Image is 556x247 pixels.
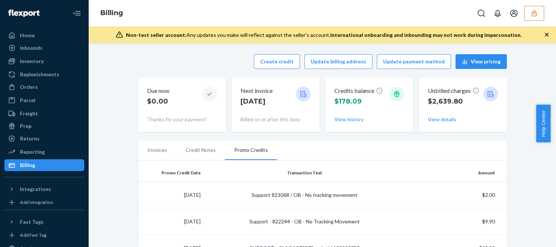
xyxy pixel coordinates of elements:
[4,120,84,132] a: Prep
[4,55,84,67] a: Inventory
[4,42,84,54] a: Inbounds
[100,9,123,17] a: Billing
[225,141,277,160] li: Promo Credits
[204,208,406,235] td: Support - 822244 - OB - No Tracking Movement
[20,185,51,193] div: Integrations
[8,10,40,17] img: Flexport logo
[20,232,47,238] div: Add Fast Tag
[20,161,35,169] div: Billing
[536,105,550,142] button: Help Center
[20,110,38,117] div: Freight
[241,116,311,123] p: Billed on or after this date
[334,116,364,123] button: View history
[95,3,129,24] ol: breadcrumbs
[4,216,84,228] button: Fast Tags
[20,58,44,65] div: Inventory
[138,208,204,235] td: [DATE]
[4,69,84,80] a: Replenishments
[4,198,84,207] a: Add Integration
[4,94,84,106] a: Parcel
[20,44,42,52] div: Inbounds
[4,133,84,145] a: Returns
[334,87,383,95] p: Credits balance
[304,54,372,69] button: Update billing address
[20,135,40,142] div: Returns
[330,32,522,38] span: International onboarding and inbounding may not work during impersonation.
[4,159,84,171] a: Billing
[147,116,217,123] p: Thanks for your payment!
[474,6,489,21] button: Open Search Box
[4,29,84,41] a: Home
[334,97,362,105] span: $178.09
[147,87,169,95] p: Due now
[204,182,406,208] td: Support 823068 / OB - No tracking movement
[377,54,451,69] button: Update payment method
[126,31,522,39] div: Any updates you make will reflect against the seller's account.
[138,182,204,208] td: [DATE]
[176,141,225,159] li: Credit Notes
[241,87,273,95] p: Next invoice
[138,141,176,159] li: Invoices
[20,199,53,205] div: Add Integration
[20,32,35,39] div: Home
[4,81,84,93] a: Orders
[406,182,506,208] td: $2.00
[241,97,273,106] p: [DATE]
[506,6,521,21] button: Open account menu
[4,231,84,240] a: Add Fast Tag
[20,148,45,156] div: Reporting
[4,108,84,119] a: Freight
[204,164,406,182] th: Transaction Text
[509,225,549,243] iframe: Opens a widget where you can chat to one of our agents
[428,97,480,106] p: $2,639.80
[428,87,480,95] p: Unbilled charges
[20,97,35,104] div: Parcel
[456,54,507,69] button: View pricing
[406,208,506,235] td: $9.90
[138,164,204,182] th: Promo Credit Date
[147,97,169,106] p: $0.00
[406,164,506,182] th: Amount
[20,71,59,78] div: Replenishments
[254,54,300,69] button: Create credit
[4,146,84,158] a: Reporting
[126,32,187,38] span: Non-test seller account:
[20,122,31,130] div: Prep
[490,6,505,21] button: Open notifications
[428,116,456,123] button: View details
[4,183,84,195] button: Integrations
[69,6,84,21] button: Close Navigation
[20,83,38,91] div: Orders
[20,218,44,226] div: Fast Tags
